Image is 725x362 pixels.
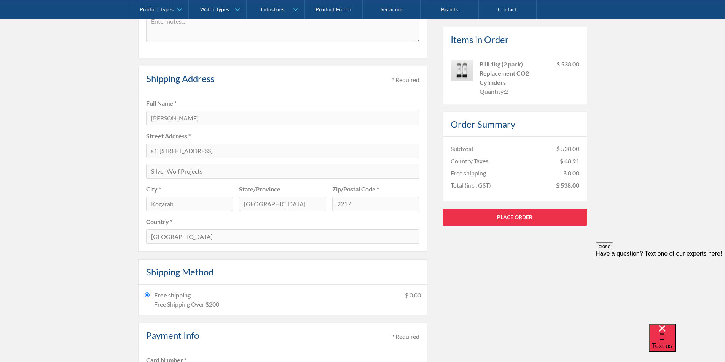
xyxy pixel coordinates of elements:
label: Full Name * [146,99,419,108]
div: * Required [392,332,419,341]
label: Country * [146,217,419,226]
label: State/Province [239,185,326,194]
div: $ 0.00 [563,168,579,177]
div: Product Types [140,6,174,13]
div: Country Taxes [451,156,488,165]
div: $ 0.00 [405,291,421,300]
input: Free shippingFree Shipping Over $200$ 0.00 [145,292,150,297]
label: Street Address * [146,131,419,141]
div: Industries [261,6,284,13]
div: Free Shipping Over $200 [154,300,400,309]
div: $ 48.91 [560,156,579,165]
div: 2 [505,87,508,96]
h4: Items in Order [451,32,509,46]
div: Free shipping [451,168,486,177]
div: $ 538.00 [556,59,579,96]
div: Free shipping [154,291,400,300]
label: Zip/Postal Code * [332,185,419,194]
div: Billi 1kg (2 pack) Replacement CO2 Cylinders [480,59,550,87]
div: Total (incl. GST) [451,180,491,190]
h4: Order Summary [451,117,515,131]
div: $ 538.00 [556,180,579,190]
iframe: podium webchat widget prompt [596,242,725,334]
h4: Shipping Method [146,265,214,279]
div: Subtotal [451,144,473,153]
h4: Payment Info [146,329,199,342]
h4: Shipping Address [146,72,214,85]
div: Water Types [200,6,229,13]
label: City * [146,185,233,194]
div: $ 538.00 [556,144,579,153]
iframe: podium webchat widget bubble [649,324,725,362]
div: * Required [392,75,419,84]
a: Place Order [443,208,587,225]
div: Quantity: [480,87,505,96]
